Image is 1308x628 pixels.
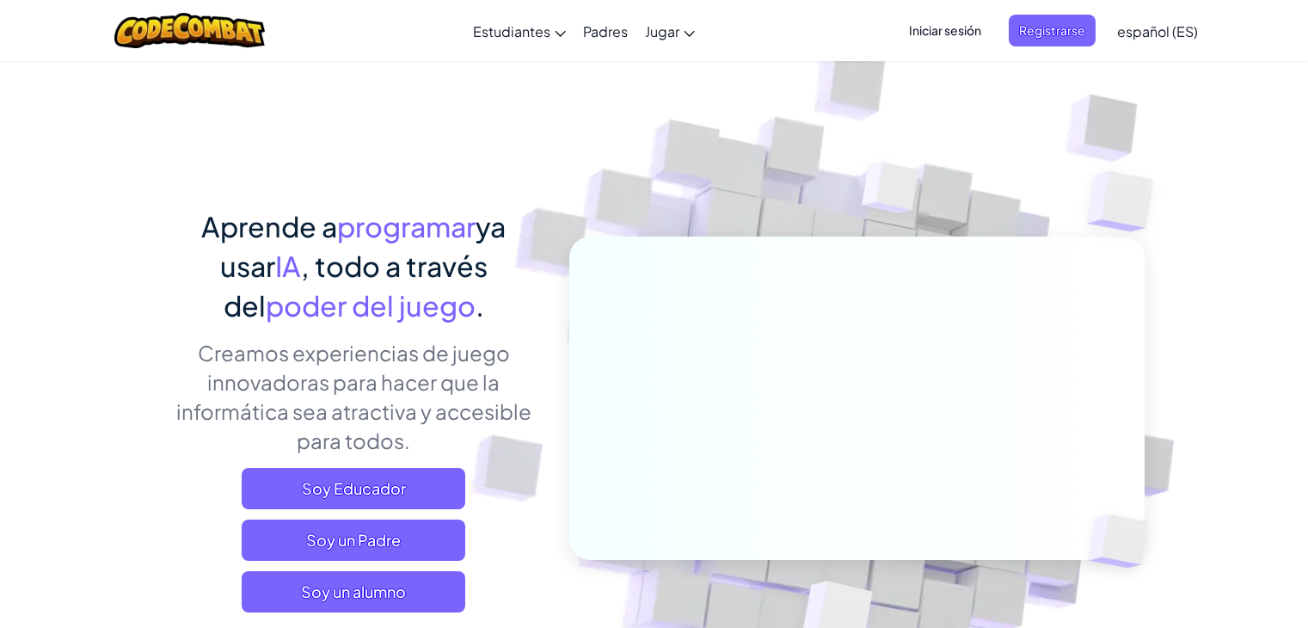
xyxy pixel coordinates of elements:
font: español (ES) [1117,22,1198,40]
img: Cubos superpuestos [1053,129,1201,274]
img: Cubos superpuestos [829,128,953,256]
font: Soy un alumno [301,582,406,601]
font: Jugar [645,22,679,40]
button: Iniciar sesión [899,15,992,46]
font: Aprende a [201,209,337,243]
a: Estudiantes [464,8,574,54]
font: Estudiantes [473,22,550,40]
font: Iniciar sesión [909,22,981,38]
font: Registrarse [1019,22,1085,38]
a: Jugar [636,8,703,54]
a: español (ES) [1108,8,1207,54]
img: Cubos superpuestos [1059,478,1188,604]
font: programar [337,209,476,243]
a: Padres [574,8,636,54]
font: Padres [583,22,628,40]
button: Soy un alumno [242,571,465,613]
font: . [476,288,484,323]
font: Soy Educador [302,478,406,498]
font: Creamos experiencias de juego innovadoras para hacer que la informática sea atractiva y accesible... [176,340,531,453]
font: poder del juego [266,288,476,323]
img: Logotipo de CodeCombat [114,13,265,48]
button: Registrarse [1009,15,1096,46]
font: Soy un Padre [306,530,401,550]
a: Soy Educador [242,468,465,509]
font: , todo a través del [224,249,488,323]
font: IA [275,249,301,283]
a: Soy un Padre [242,520,465,561]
